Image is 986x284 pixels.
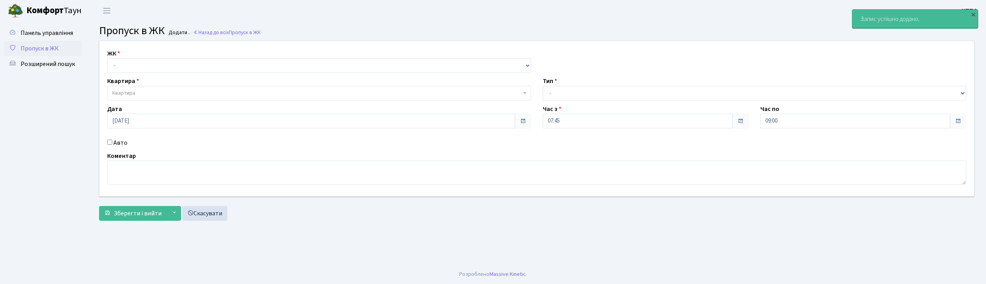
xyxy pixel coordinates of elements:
label: Коментар [107,151,136,161]
label: Квартира [107,76,139,86]
button: Переключити навігацію [97,4,117,17]
label: Дата [107,104,122,114]
a: Massive Kinetic [490,270,526,278]
a: Назад до всіхПропуск в ЖК [193,29,261,36]
small: Додати . [167,29,190,36]
img: logo.png [8,3,23,19]
span: Пропуск в ЖК [21,44,59,53]
span: Розширений пошук [21,60,75,68]
span: Пропуск в ЖК [229,29,261,36]
span: Квартира [112,89,135,97]
label: Час по [760,104,779,114]
b: Комфорт [26,4,64,17]
label: ЖК [107,49,120,58]
div: Запис успішно додано. [852,10,978,28]
span: Таун [26,4,82,17]
a: Панель управління [4,25,82,41]
label: Тип [543,76,557,86]
label: Час з [543,104,561,114]
div: Розроблено . [459,270,527,279]
a: Пропуск в ЖК [4,41,82,56]
a: Розширений пошук [4,56,82,72]
label: Авто [113,138,127,147]
a: КПП4 [962,6,977,16]
span: Панель управління [21,29,73,37]
button: Зберегти і вийти [99,206,167,221]
span: Зберегти і вийти [114,209,162,218]
a: Скасувати [182,206,227,221]
span: Пропуск в ЖК [99,23,165,38]
div: × [969,10,977,18]
b: КПП4 [962,7,977,15]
